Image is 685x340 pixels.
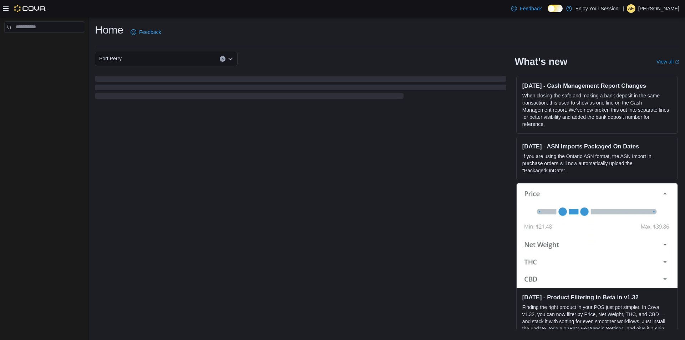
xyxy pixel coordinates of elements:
[139,29,161,36] span: Feedback
[95,77,506,100] span: Loading
[520,5,542,12] span: Feedback
[623,4,624,13] p: |
[628,4,634,13] span: AE
[656,59,679,65] a: View allExternal link
[522,143,672,150] h3: [DATE] - ASN Imports Packaged On Dates
[575,4,620,13] p: Enjoy Your Session!
[95,23,123,37] h1: Home
[228,56,233,62] button: Open list of options
[548,5,563,12] input: Dark Mode
[522,294,672,301] h3: [DATE] - Product Filtering in Beta in v1.32
[522,82,672,89] h3: [DATE] - Cash Management Report Changes
[220,56,225,62] button: Clear input
[14,5,46,12] img: Cova
[569,326,600,331] em: Beta Features
[99,54,122,63] span: Port Perry
[4,34,84,51] nav: Complex example
[522,153,672,174] p: If you are using the Ontario ASN format, the ASN Import in purchase orders will now automatically...
[522,92,672,128] p: When closing the safe and making a bank deposit in the same transaction, this used to show as one...
[627,4,635,13] div: Alana Edgington
[128,25,164,39] a: Feedback
[508,1,544,16] a: Feedback
[675,60,679,64] svg: External link
[515,56,567,67] h2: What's new
[638,4,679,13] p: [PERSON_NAME]
[522,304,672,339] p: Finding the right product in your POS just got simpler. In Cova v1.32, you can now filter by Pric...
